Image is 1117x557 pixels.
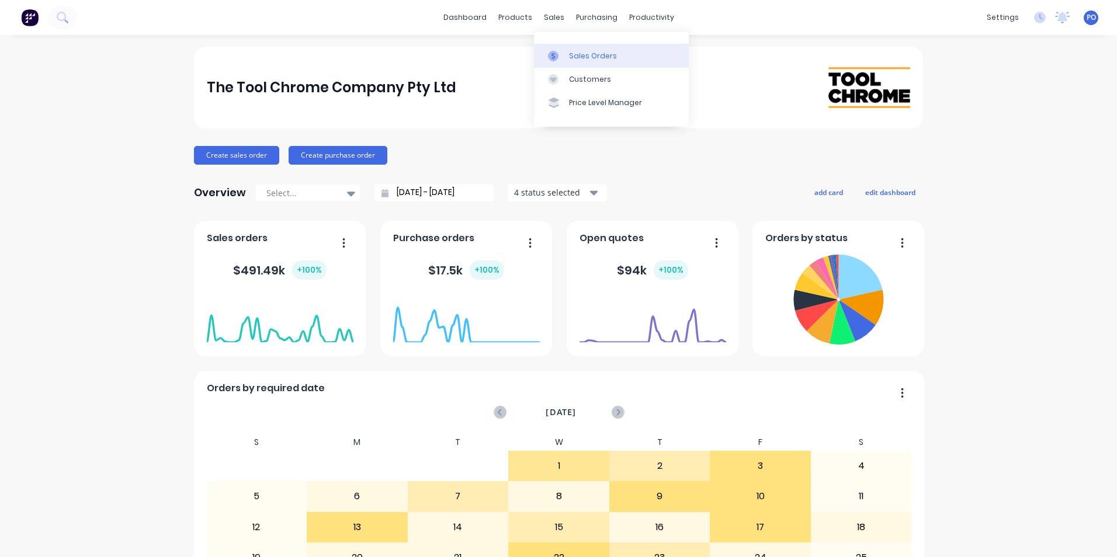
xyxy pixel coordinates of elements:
[811,513,911,542] div: 18
[408,434,509,451] div: T
[623,9,680,26] div: productivity
[194,146,279,165] button: Create sales order
[807,184,851,200] button: add card
[546,406,576,419] span: [DATE]
[408,513,508,542] div: 14
[207,482,307,511] div: 5
[710,513,810,542] div: 17
[811,434,912,451] div: S
[534,44,689,67] a: Sales Orders
[580,231,644,245] span: Open quotes
[307,482,407,511] div: 6
[206,434,307,451] div: S
[710,451,810,481] div: 3
[289,146,387,165] button: Create purchase order
[207,381,325,395] span: Orders by required date
[811,482,911,511] div: 11
[569,98,642,108] div: Price Level Manager
[981,9,1025,26] div: settings
[610,482,710,511] div: 9
[292,260,327,280] div: + 100 %
[307,434,408,451] div: M
[509,513,609,542] div: 15
[569,74,611,85] div: Customers
[470,260,504,280] div: + 100 %
[534,91,689,114] a: Price Level Manager
[194,181,246,204] div: Overview
[233,260,327,280] div: $ 491.49k
[509,451,609,481] div: 1
[207,513,307,542] div: 12
[765,231,848,245] span: Orders by status
[393,231,474,245] span: Purchase orders
[438,9,492,26] a: dashboard
[858,184,923,200] button: edit dashboard
[408,482,508,511] div: 7
[21,9,39,26] img: Factory
[514,186,588,199] div: 4 status selected
[534,68,689,91] a: Customers
[710,482,810,511] div: 10
[508,434,609,451] div: W
[654,260,688,280] div: + 100 %
[508,184,607,201] button: 4 status selected
[1087,12,1096,23] span: PO
[828,67,910,108] img: The Tool Chrome Company Pty Ltd
[207,76,456,99] div: The Tool Chrome Company Pty Ltd
[569,51,617,61] div: Sales Orders
[428,260,504,280] div: $ 17.5k
[610,451,710,481] div: 2
[307,513,407,542] div: 13
[538,9,570,26] div: sales
[492,9,538,26] div: products
[811,451,911,481] div: 4
[617,260,688,280] div: $ 94k
[570,9,623,26] div: purchasing
[509,482,609,511] div: 8
[609,434,710,451] div: T
[610,513,710,542] div: 16
[710,434,811,451] div: F
[207,231,268,245] span: Sales orders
